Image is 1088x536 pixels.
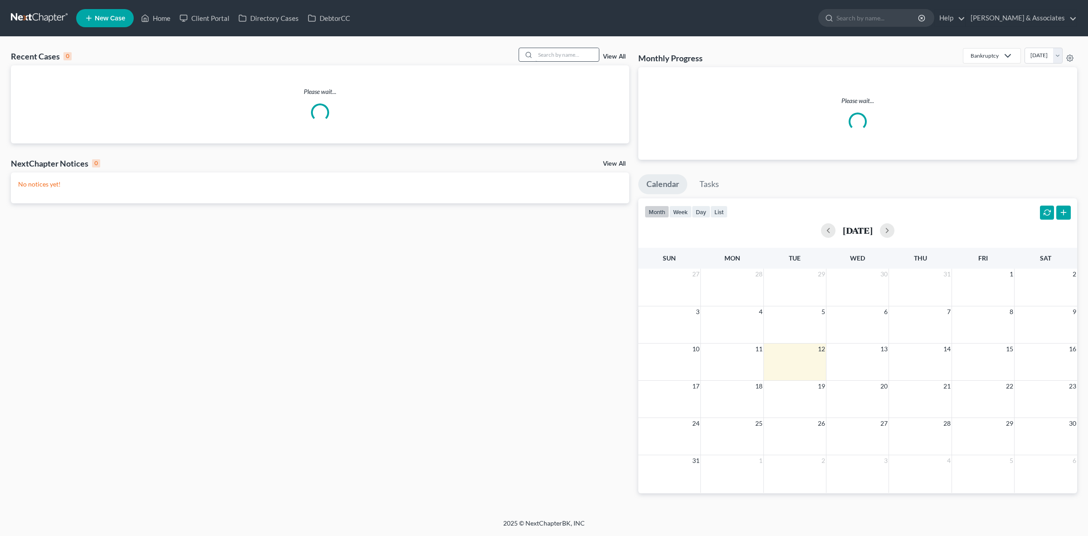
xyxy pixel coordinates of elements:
[535,48,599,61] input: Search by name...
[638,53,703,64] h3: Monthly Progress
[942,344,952,354] span: 14
[879,381,889,392] span: 20
[935,10,965,26] a: Help
[175,10,234,26] a: Client Portal
[942,381,952,392] span: 21
[18,180,622,189] p: No notices yet!
[286,519,802,535] div: 2025 © NextChapterBK, INC
[1005,381,1014,392] span: 22
[669,206,692,218] button: week
[879,418,889,429] span: 27
[1009,455,1014,466] span: 5
[1009,306,1014,317] span: 8
[303,10,355,26] a: DebtorCC
[1040,254,1051,262] span: Sat
[691,418,700,429] span: 24
[754,418,763,429] span: 25
[1072,269,1077,280] span: 2
[914,254,927,262] span: Thu
[11,87,629,96] p: Please wait...
[92,159,100,167] div: 0
[234,10,303,26] a: Directory Cases
[691,344,700,354] span: 10
[817,344,826,354] span: 12
[946,455,952,466] span: 4
[645,206,669,218] button: month
[843,226,873,235] h2: [DATE]
[966,10,1077,26] a: [PERSON_NAME] & Associates
[646,96,1070,105] p: Please wait...
[1072,306,1077,317] span: 9
[946,306,952,317] span: 7
[691,455,700,466] span: 31
[754,269,763,280] span: 28
[758,306,763,317] span: 4
[1072,455,1077,466] span: 6
[11,51,72,62] div: Recent Cases
[883,306,889,317] span: 6
[817,381,826,392] span: 19
[1005,418,1014,429] span: 29
[754,344,763,354] span: 11
[879,344,889,354] span: 13
[789,254,801,262] span: Tue
[638,174,687,194] a: Calendar
[603,161,626,167] a: View All
[710,206,728,218] button: list
[1009,269,1014,280] span: 1
[758,455,763,466] span: 1
[942,269,952,280] span: 31
[95,15,125,22] span: New Case
[724,254,740,262] span: Mon
[695,306,700,317] span: 3
[942,418,952,429] span: 28
[603,54,626,60] a: View All
[663,254,676,262] span: Sun
[1068,381,1077,392] span: 23
[850,254,865,262] span: Wed
[836,10,919,26] input: Search by name...
[63,52,72,60] div: 0
[817,418,826,429] span: 26
[691,381,700,392] span: 17
[883,455,889,466] span: 3
[879,269,889,280] span: 30
[821,455,826,466] span: 2
[691,174,727,194] a: Tasks
[1068,344,1077,354] span: 16
[136,10,175,26] a: Home
[1068,418,1077,429] span: 30
[817,269,826,280] span: 29
[691,269,700,280] span: 27
[978,254,988,262] span: Fri
[692,206,710,218] button: day
[971,52,999,59] div: Bankruptcy
[11,158,100,169] div: NextChapter Notices
[1005,344,1014,354] span: 15
[821,306,826,317] span: 5
[754,381,763,392] span: 18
